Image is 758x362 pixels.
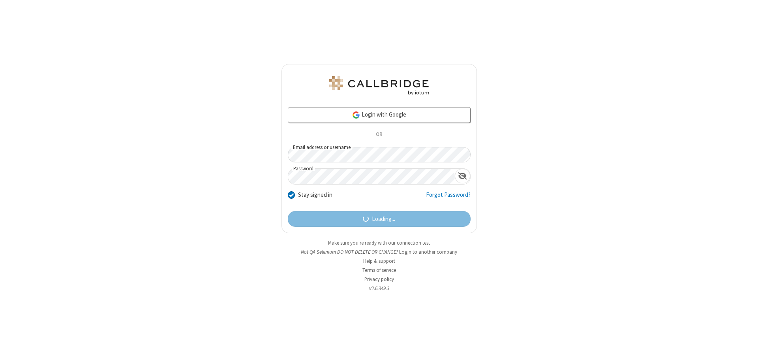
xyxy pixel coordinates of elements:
img: google-icon.png [352,111,360,119]
span: Loading... [372,215,395,224]
a: Help & support [363,258,395,264]
a: Privacy policy [364,276,394,283]
a: Forgot Password? [426,190,471,206]
a: Terms of service [362,267,396,273]
button: Loading... [288,211,471,227]
button: Login to another company [399,248,457,256]
li: v2.6.349.3 [281,285,477,292]
div: Show password [455,169,470,183]
a: Make sure you're ready with our connection test [328,239,430,246]
input: Email address or username [288,147,471,162]
label: Stay signed in [298,190,332,200]
img: QA Selenium DO NOT DELETE OR CHANGE [328,76,430,95]
span: OR [373,130,385,141]
input: Password [288,169,455,184]
a: Login with Google [288,107,471,123]
li: Not QA Selenium DO NOT DELETE OR CHANGE? [281,248,477,256]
